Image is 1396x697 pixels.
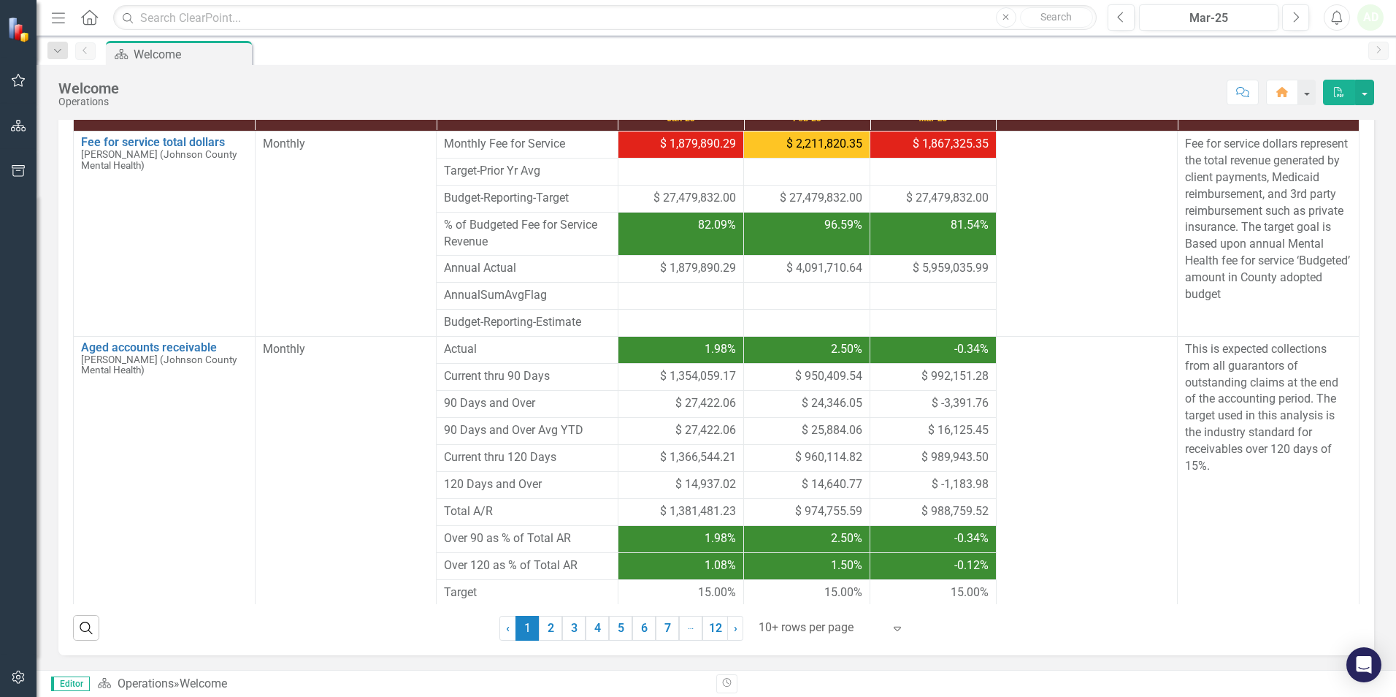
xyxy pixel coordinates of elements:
div: » [97,676,705,693]
a: Aged accounts receivable [81,341,248,354]
a: 2 [539,616,562,641]
span: $ 4,091,710.64 [786,260,862,277]
span: Over 90 as % of Total AR [444,530,610,547]
td: Double-Click to Edit [744,444,870,471]
span: $ 27,479,832.00 [780,190,862,207]
span: $ 1,879,890.29 [660,136,736,153]
a: 7 [656,616,679,641]
span: 1.50% [831,557,862,574]
span: -0.12% [954,557,989,574]
span: Over 120 as % of Total AR [444,557,610,574]
span: Target [444,584,610,601]
div: Welcome [58,80,119,96]
span: Monthly Fee for Service [444,136,610,153]
span: AnnualSumAvgFlag [444,287,610,304]
td: Double-Click to Edit [870,390,997,417]
input: Search ClearPoint... [113,5,1097,31]
span: Total A/R [444,503,610,520]
td: Double-Click to Edit [618,309,744,336]
span: 81.54% [951,217,989,234]
span: Target-Prior Yr Avg [444,163,610,180]
span: 90 Days and Over [444,395,610,412]
td: Double-Click to Edit [437,159,618,186]
span: 1.08% [705,557,736,574]
td: Double-Click to Edit [996,132,1178,337]
span: $ 1,381,481.23 [660,503,736,520]
span: 120 Days and Over [444,476,610,493]
span: Editor [51,677,90,691]
td: Double-Click to Edit [618,579,744,606]
a: 4 [586,616,609,641]
span: Fee for service dollars represent the total revenue generated by client payments, Medicaid reimbu... [1185,137,1350,301]
span: -0.34% [954,530,989,547]
span: $ 974,755.59 [795,503,862,520]
span: $ 25,884.06 [802,422,862,439]
span: 1 [515,616,539,641]
td: Double-Click to Edit [437,132,618,159]
span: $ 24,346.05 [802,395,862,412]
td: Double-Click to Edit [870,309,997,336]
td: Double-Click to Edit [744,471,870,498]
span: Annual Actual [444,260,610,277]
span: $ 27,422.06 [675,422,736,439]
span: $ 27,479,832.00 [906,190,989,207]
td: Double-Click to Edit [618,159,744,186]
a: Operations [118,677,174,690]
span: 96.59% [824,217,862,234]
span: Budget-Reporting-Target [444,190,610,207]
td: Double-Click to Edit [870,471,997,498]
td: Double-Click to Edit [744,579,870,606]
td: Double-Click to Edit [618,363,744,390]
span: $ 1,867,325.35 [913,136,989,153]
span: Actual [444,341,610,358]
button: AD [1357,4,1384,31]
a: 6 [632,616,656,641]
div: Monthly [263,136,429,153]
span: ‹ [506,621,510,635]
span: Search [1040,11,1072,23]
span: $ 16,125.45 [928,422,989,439]
span: Budget-Reporting-Estimate [444,314,610,331]
td: Double-Click to Edit [744,159,870,186]
td: Double-Click to Edit [1178,132,1359,337]
span: $ 960,114.82 [795,449,862,466]
span: $ 989,943.50 [921,449,989,466]
span: $ 14,640.77 [802,476,862,493]
span: $ 988,759.52 [921,503,989,520]
td: Double-Click to Edit [744,132,870,159]
span: 90 Days and Over Avg YTD [444,422,610,439]
td: Double-Click to Edit [618,390,744,417]
td: Double-Click to Edit [618,132,744,159]
td: Double-Click to Edit Right Click for Context Menu [74,132,256,337]
td: Double-Click to Edit [870,363,997,390]
span: -0.34% [954,341,989,358]
small: [PERSON_NAME] (Johnson County Mental Health) [81,149,248,171]
span: 82.09% [698,217,736,234]
a: 3 [562,616,586,641]
span: $ 950,409.54 [795,368,862,385]
span: $ 14,937.02 [675,476,736,493]
span: 2.50% [831,341,862,358]
span: 15.00% [698,584,736,601]
a: 12 [702,616,728,641]
td: Double-Click to Edit [437,471,618,498]
td: Double-Click to Edit [744,309,870,336]
span: 15.00% [824,584,862,601]
td: Double-Click to Edit [618,471,744,498]
span: 1.98% [705,530,736,547]
span: % of Budgeted Fee for Service Revenue [444,217,610,251]
span: This is expected collections from all guarantors of outstanding claims at the end of the accounti... [1185,342,1338,473]
img: ClearPoint Strategy [7,17,33,42]
span: $ -1,183.98 [932,476,989,493]
td: Double-Click to Edit [618,444,744,471]
td: Double-Click to Edit [744,390,870,417]
span: 2.50% [831,530,862,547]
span: $ 1,366,544.21 [660,449,736,466]
span: 1.98% [705,341,736,358]
span: › [734,621,737,635]
span: $ -3,391.76 [932,395,989,412]
a: Fee for service total dollars [81,136,248,149]
span: $ 27,479,832.00 [653,190,736,207]
span: $ 27,422.06 [675,395,736,412]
